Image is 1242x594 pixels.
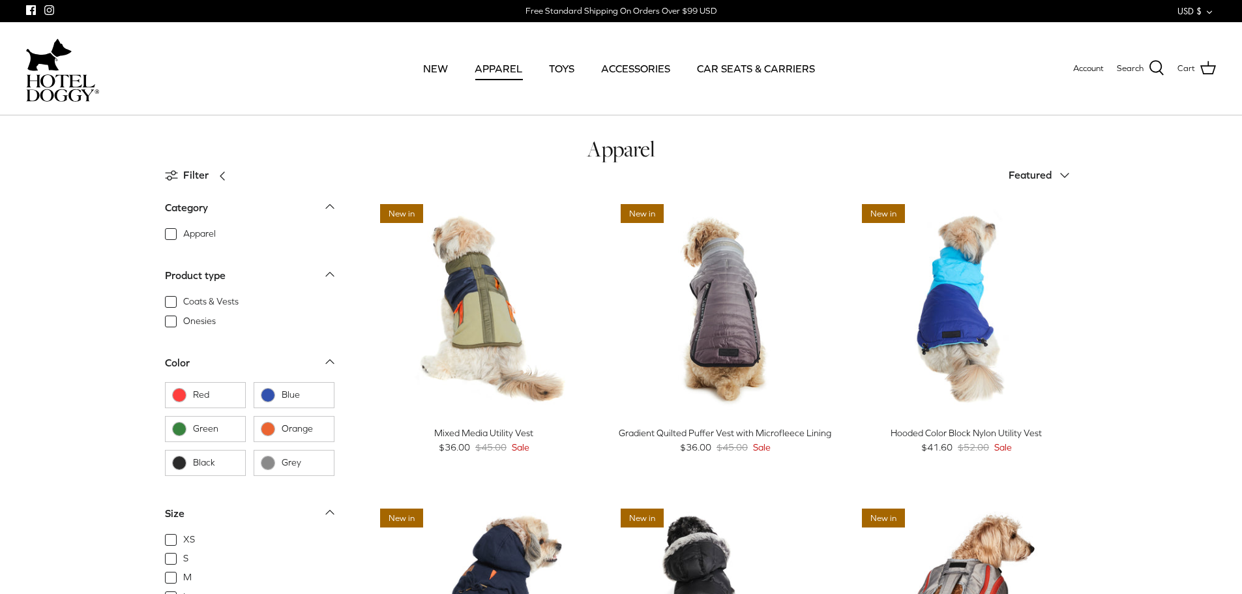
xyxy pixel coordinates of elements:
a: hoteldoggycom [26,35,99,102]
a: Hooded Color Block Nylon Utility Vest [855,198,1077,419]
span: Apparel [183,228,216,241]
span: S [183,552,188,565]
span: Green [193,423,239,436]
a: Mixed Media Utility Vest [374,198,595,419]
span: Sale [753,440,771,454]
div: Mixed Media Utility Vest [374,426,595,440]
span: Red [193,389,239,402]
a: Gradient Quilted Puffer Vest with Microfleece Lining [614,198,836,419]
a: Cart [1177,60,1216,77]
span: M [183,571,192,584]
a: Account [1073,62,1104,76]
a: Filter [165,160,235,191]
span: $52.00 [958,440,989,454]
a: Instagram [44,5,54,15]
a: Hooded Color Block Nylon Utility Vest $41.60 $52.00 Sale [855,426,1077,455]
span: New in [380,204,423,223]
span: Featured [1009,169,1052,181]
a: Facebook [26,5,36,15]
a: Category [165,198,334,227]
a: Mixed Media Utility Vest $36.00 $45.00 Sale [374,426,595,455]
div: Product type [165,267,226,284]
span: Search [1117,62,1144,76]
a: Search [1117,60,1164,77]
span: $45.00 [475,440,507,454]
span: XS [183,533,195,546]
a: Product type [165,265,334,295]
a: Free Standard Shipping On Orders Over $99 USD [525,1,717,21]
div: Gradient Quilted Puffer Vest with Microfleece Lining [614,426,836,440]
button: Featured [1009,161,1078,190]
div: Primary navigation [194,46,1044,91]
span: New in [621,204,664,223]
span: Blue [282,389,327,402]
a: NEW [411,46,460,91]
a: CAR SEATS & CARRIERS [685,46,827,91]
span: $41.60 [921,440,953,454]
span: Onesies [183,315,216,328]
span: Coats & Vests [183,295,239,308]
span: Cart [1177,62,1195,76]
span: New in [862,509,905,527]
a: TOYS [537,46,586,91]
a: APPAREL [463,46,534,91]
span: Sale [994,440,1012,454]
div: Free Standard Shipping On Orders Over $99 USD [525,5,717,17]
img: hoteldoggycom [26,74,99,102]
div: Color [165,355,190,372]
a: Size [165,503,334,533]
span: $45.00 [717,440,748,454]
span: $36.00 [680,440,711,454]
span: Sale [512,440,529,454]
span: Black [193,456,239,469]
span: Orange [282,423,327,436]
a: Color [165,353,334,382]
span: Filter [183,167,209,184]
a: ACCESSORIES [589,46,682,91]
span: Account [1073,63,1104,73]
span: New in [380,509,423,527]
span: New in [862,204,905,223]
span: Grey [282,456,327,469]
span: $36.00 [439,440,470,454]
div: Size [165,505,185,522]
span: New in [621,509,664,527]
img: dog-icon.svg [26,35,72,74]
h1: Apparel [165,135,1078,163]
div: Hooded Color Block Nylon Utility Vest [855,426,1077,440]
div: Category [165,200,208,216]
a: Gradient Quilted Puffer Vest with Microfleece Lining $36.00 $45.00 Sale [614,426,836,455]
